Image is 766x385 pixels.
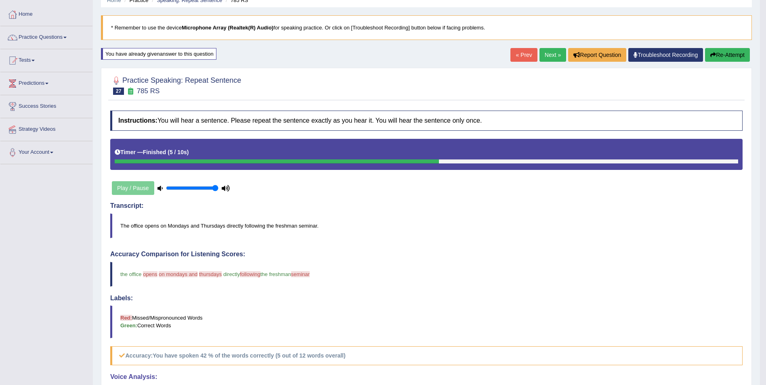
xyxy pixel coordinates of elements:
[0,49,92,69] a: Tests
[240,271,260,277] span: following
[260,271,291,277] span: the freshman
[628,48,703,62] a: Troubleshoot Recording
[187,149,189,155] b: )
[0,72,92,92] a: Predictions
[101,15,752,40] blockquote: * Remember to use the device for speaking practice. Or click on [Troubleshoot Recording] button b...
[0,3,92,23] a: Home
[168,149,170,155] b: (
[568,48,626,62] button: Report Question
[705,48,750,62] button: Re-Attempt
[118,117,157,124] b: Instructions:
[110,373,743,381] h4: Voice Analysis:
[101,48,216,60] div: You have already given answer to this question
[137,87,160,95] small: 785 RS
[110,213,743,238] blockquote: The office opens on Mondays and Thursdays directly following the freshman seminar.
[539,48,566,62] a: Next »
[199,271,222,277] span: thursdays
[510,48,537,62] a: « Prev
[115,149,189,155] h5: Timer —
[126,88,134,95] small: Exam occurring question
[120,315,132,321] b: Red:
[0,26,92,46] a: Practice Questions
[110,251,743,258] h4: Accuracy Comparison for Listening Scores:
[159,271,197,277] span: on mondays and
[120,271,142,277] span: the office
[110,305,743,338] blockquote: Missed/Mispronounced Words Correct Words
[0,95,92,115] a: Success Stories
[153,352,345,359] b: You have spoken 42 % of the words correctly (5 out of 12 words overall)
[143,149,166,155] b: Finished
[223,271,240,277] span: directly
[110,295,743,302] h4: Labels:
[113,88,124,95] span: 27
[0,118,92,138] a: Strategy Videos
[110,75,241,95] h2: Practice Speaking: Repeat Sentence
[291,271,310,277] span: seminar
[110,202,743,209] h4: Transcript:
[182,25,273,31] b: Microphone Array (Realtek(R) Audio)
[110,111,743,131] h4: You will hear a sentence. Please repeat the sentence exactly as you hear it. You will hear the se...
[170,149,187,155] b: 5 / 10s
[143,271,157,277] span: opens
[0,141,92,161] a: Your Account
[120,322,137,329] b: Green:
[110,346,743,365] h5: Accuracy:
